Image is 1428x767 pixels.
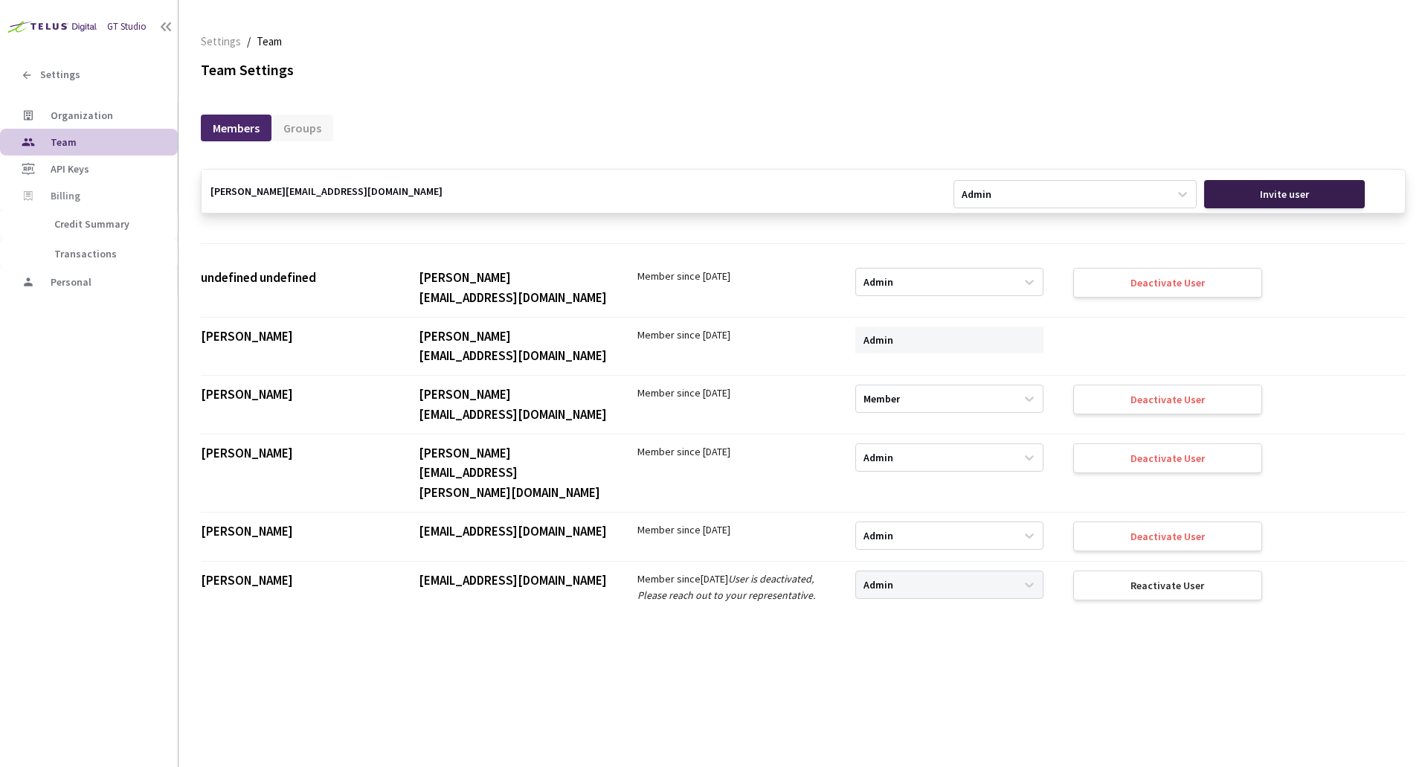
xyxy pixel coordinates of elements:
[1130,277,1205,289] div: Deactivate User
[637,522,826,538] div: Member since [DATE]
[637,572,815,602] i: User is deactivated, Please reach out to your representative.
[419,327,607,366] div: [PERSON_NAME][EMAIL_ADDRESS][DOMAIN_NAME]
[863,275,893,289] div: Admin
[419,443,607,503] div: [PERSON_NAME][EMAIL_ADDRESS][PERSON_NAME][DOMAIN_NAME]
[201,268,389,288] div: undefined undefined
[198,33,244,49] a: Settings
[1130,394,1205,405] div: Deactivate User
[419,385,607,424] div: [PERSON_NAME][EMAIL_ADDRESS][DOMAIN_NAME]
[40,68,80,81] span: Settings
[201,385,389,405] div: [PERSON_NAME]
[107,20,147,34] div: GT Studio
[247,33,251,51] li: /
[863,450,893,464] div: Admin
[863,529,893,543] div: Admin
[637,385,826,401] div: Member since [DATE]
[201,115,271,141] div: Members
[271,115,333,141] div: Groups
[419,571,607,591] div: [EMAIL_ADDRESS][DOMAIN_NAME]
[51,275,91,289] span: Personal
[1260,188,1309,200] div: Invite user
[201,60,1406,81] div: Team Settings
[637,443,826,460] div: Member since [DATE]
[54,217,129,231] span: Credit Summary
[1130,452,1205,464] div: Deactivate User
[201,443,389,463] div: [PERSON_NAME]
[54,247,117,260] span: Transactions
[962,187,991,201] div: Admin
[202,170,953,213] input: Enter an email you’d want to send an invite to
[257,33,282,51] span: Team
[419,268,607,307] div: [PERSON_NAME][EMAIL_ADDRESS][DOMAIN_NAME]
[637,327,826,343] div: Member since [DATE]
[419,522,607,542] div: [EMAIL_ADDRESS][DOMAIN_NAME]
[51,162,89,176] span: API Keys
[201,571,389,591] div: [PERSON_NAME]
[51,135,77,149] span: Team
[863,392,900,406] div: Member
[1130,530,1205,542] div: Deactivate User
[201,522,389,542] div: [PERSON_NAME]
[637,571,826,603] div: Member since [DATE]
[1130,580,1204,591] div: Reactivate User
[51,190,80,202] span: Billing
[51,109,113,122] span: Organization
[637,268,826,284] div: Member since [DATE]
[201,327,389,347] div: [PERSON_NAME]
[201,33,241,51] span: Settings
